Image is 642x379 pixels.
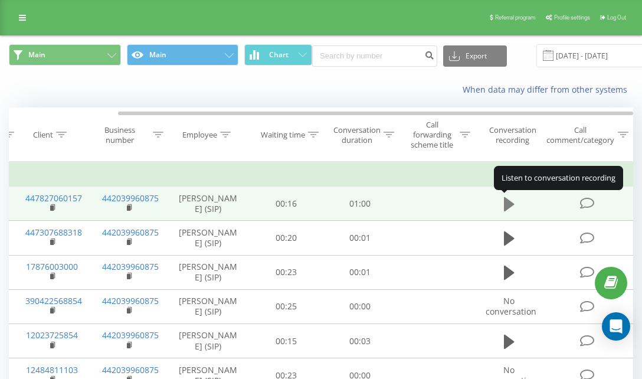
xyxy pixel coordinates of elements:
[443,45,507,67] button: Export
[546,125,615,145] div: Call comment/category
[127,44,239,66] button: Main
[182,130,217,140] div: Employee
[167,324,250,358] td: [PERSON_NAME] (SIP)
[323,221,397,255] td: 00:01
[407,120,457,150] div: Call forwarding scheme title
[102,364,159,375] a: 442039960875
[102,227,159,238] a: 442039960875
[102,329,159,341] a: 442039960875
[323,187,397,221] td: 01:00
[494,166,623,189] div: Listen to conversation recording
[167,221,250,255] td: [PERSON_NAME] (SIP)
[102,295,159,306] a: 442039960875
[250,324,323,358] td: 00:15
[25,227,82,238] a: 447307688318
[323,289,397,324] td: 00:00
[250,255,323,289] td: 00:23
[167,255,250,289] td: [PERSON_NAME] (SIP)
[261,130,305,140] div: Waiting time
[250,289,323,324] td: 00:25
[9,44,121,66] button: Main
[607,14,626,21] span: Log Out
[25,295,82,306] a: 390422568854
[26,364,78,375] a: 12484811103
[26,261,78,272] a: 17876003000
[28,50,45,60] span: Main
[333,125,381,145] div: Conversation duration
[312,45,437,67] input: Search by number
[26,329,78,341] a: 12023725854
[250,187,323,221] td: 00:16
[486,295,536,317] span: No conversation
[602,312,630,341] div: Open Intercom Messenger
[25,192,82,204] a: 447827060157
[102,192,159,204] a: 442039960875
[323,324,397,358] td: 00:03
[250,221,323,255] td: 00:20
[244,44,312,66] button: Chart
[33,130,53,140] div: Client
[463,84,633,95] a: When data may differ from other systems
[167,187,250,221] td: [PERSON_NAME] (SIP)
[102,261,159,272] a: 442039960875
[269,51,289,59] span: Chart
[167,289,250,324] td: [PERSON_NAME] (SIP)
[554,14,590,21] span: Profile settings
[323,255,397,289] td: 00:01
[90,125,150,145] div: Business number
[495,14,536,21] span: Referral program
[484,125,541,145] div: Conversation recording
